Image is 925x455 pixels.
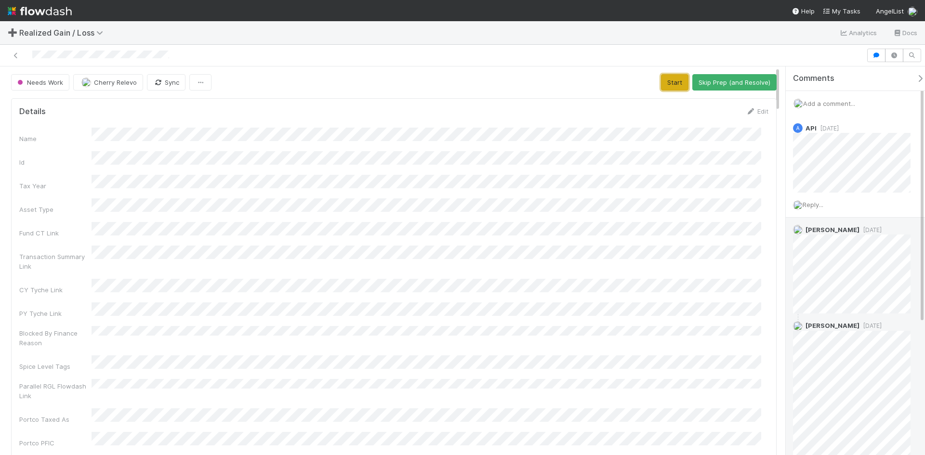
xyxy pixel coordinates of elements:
[94,78,137,86] span: Cherry Relevo
[793,200,803,210] img: avatar_1c2f0edd-858e-4812-ac14-2a8986687c67.png
[839,27,877,39] a: Analytics
[822,7,860,15] span: My Tasks
[822,6,860,16] a: My Tasks
[81,78,91,87] img: avatar_1c2f0edd-858e-4812-ac14-2a8986687c67.png
[73,74,143,91] button: Cherry Relevo
[661,74,688,91] button: Start
[893,27,917,39] a: Docs
[792,6,815,16] div: Help
[806,322,859,329] span: [PERSON_NAME]
[19,107,46,117] h5: Details
[908,7,917,16] img: avatar_1c2f0edd-858e-4812-ac14-2a8986687c67.png
[859,322,882,329] span: [DATE]
[19,328,92,348] div: Blocked By Finance Reason
[19,228,92,238] div: Fund CT Link
[806,124,817,132] span: API
[803,100,855,107] span: Add a comment...
[8,28,17,37] span: ➕
[793,225,803,234] img: avatar_04ed6c9e-3b93-401c-8c3a-8fad1b1fc72c.png
[793,123,803,133] div: API
[793,74,834,83] span: Comments
[746,107,768,115] a: Edit
[147,74,185,91] button: Sync
[692,74,777,91] button: Skip Prep (and Resolve)
[859,226,882,234] span: [DATE]
[19,252,92,271] div: Transaction Summary Link
[19,309,92,318] div: PY Tyche Link
[19,205,92,214] div: Asset Type
[19,415,92,424] div: Portco Taxed As
[8,3,72,19] img: logo-inverted-e16ddd16eac7371096b0.svg
[793,321,803,331] img: avatar_04ed6c9e-3b93-401c-8c3a-8fad1b1fc72c.png
[19,28,108,38] span: Realized Gain / Loss
[19,381,92,401] div: Parallel RGL Flowdash Link
[19,362,92,371] div: Spice Level Tags
[806,226,859,234] span: [PERSON_NAME]
[803,201,823,208] span: Reply...
[19,134,92,143] div: Name
[19,157,92,167] div: Id
[796,126,800,131] span: A
[19,285,92,295] div: CY Tyche Link
[876,7,904,15] span: AngelList
[817,125,839,132] span: [DATE]
[19,181,92,191] div: Tax Year
[19,438,92,448] div: Portco PFIC
[793,99,803,108] img: avatar_1c2f0edd-858e-4812-ac14-2a8986687c67.png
